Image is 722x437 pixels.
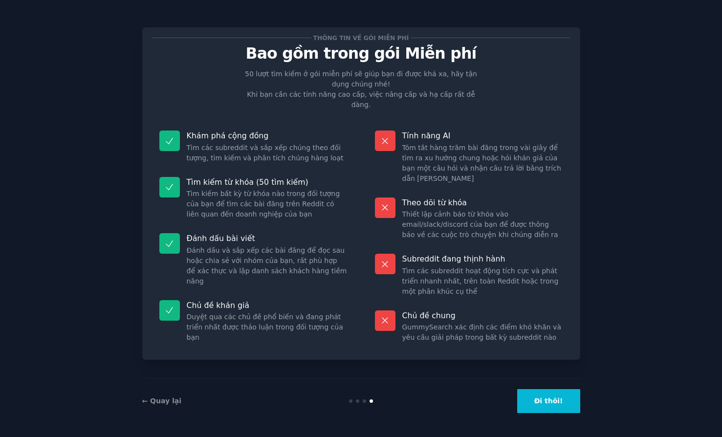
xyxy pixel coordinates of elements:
font: Chủ đề chung [402,311,456,320]
font: 50 lượt tìm kiếm ở gói miễn phí sẽ giúp bạn đi được khá xa, hãy tận dụng chúng nhé! [245,70,477,88]
font: Theo dõi từ khóa [402,198,467,207]
font: Chủ đề khán giả [187,301,249,310]
font: GummySearch xác định các điểm khó khăn và yêu cầu giải pháp trong bất kỳ subreddit nào [402,323,561,341]
font: Tính năng AI [402,131,451,140]
font: Tìm các subreddit hoạt động tích cực và phát triển nhanh nhất, trên toàn Reddit hoặc trong một ph... [402,267,559,295]
font: Tìm kiếm bất kỳ từ khóa nào trong đối tượng của bạn để tìm các bài đăng trên Reddit có liên quan ... [187,190,340,218]
font: Duyệt qua các chủ đề phổ biến và đang phát triển nhất được thảo luận trong đối tượng của bạn [187,313,343,341]
font: Tìm kiếm từ khóa (50 tìm kiếm) [187,177,308,187]
a: ← Quay lại [142,397,182,405]
font: Thiết lập cảnh báo từ khóa vào email/slack/discord của bạn để được thông báo về các cuộc trò chuy... [402,210,558,239]
font: Khi bạn cần các tính năng cao cấp, việc nâng cấp và hạ cấp rất dễ dàng. [247,90,475,109]
font: Tìm các subreddit và sắp xếp chúng theo đối tượng, tìm kiếm và phân tích chúng hàng loạt [187,144,344,162]
font: Bao gồm trong gói Miễn phí [245,44,476,62]
font: Thông tin về gói miễn phí [313,35,409,42]
font: Đánh dấu và sắp xếp các bài đăng để đọc sau hoặc chia sẻ với nhóm của bạn, rất phù hợp để xác thự... [187,246,347,285]
font: Subreddit đang thịnh hành [402,254,505,263]
font: Đi thôi! [534,397,563,405]
button: Đi thôi! [517,389,580,413]
font: Khám phá cộng đồng [187,131,269,140]
font: Đánh dấu bài viết [187,234,255,243]
font: Tóm tắt hàng trăm bài đăng trong vài giây để tìm ra xu hướng chung hoặc hỏi khán giả của bạn một ... [402,144,561,182]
